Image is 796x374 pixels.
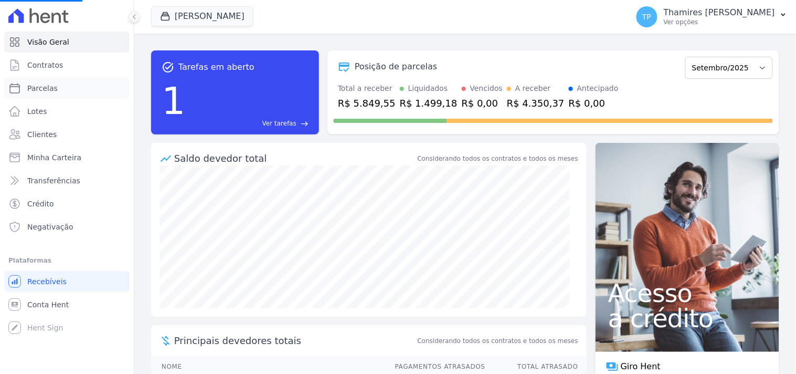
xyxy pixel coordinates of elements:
div: Posição de parcelas [355,60,438,73]
a: Visão Geral [4,32,130,53]
span: Acesso [608,280,767,306]
div: Total a receber [338,83,396,94]
div: Plataformas [8,254,125,267]
p: Ver opções [664,18,775,26]
a: Negativação [4,216,130,237]
a: Conta Hent [4,294,130,315]
div: Liquidados [408,83,448,94]
span: Minha Carteira [27,152,81,163]
span: Principais devedores totais [174,334,416,348]
span: Clientes [27,129,57,140]
div: R$ 5.849,55 [338,96,396,110]
div: Vencidos [470,83,503,94]
div: A receber [515,83,551,94]
span: task_alt [162,61,174,74]
span: a crédito [608,306,767,331]
span: Giro Hent [621,360,661,373]
a: Recebíveis [4,271,130,292]
div: 1 [162,74,186,128]
span: TP [642,13,651,20]
span: Recebíveis [27,276,67,287]
span: Lotes [27,106,47,117]
span: Transferências [27,175,80,186]
p: Thamires [PERSON_NAME] [664,7,775,18]
a: Lotes [4,101,130,122]
div: R$ 1.499,18 [400,96,458,110]
a: Minha Carteira [4,147,130,168]
span: Ver tarefas [262,119,296,128]
span: Contratos [27,60,63,70]
div: R$ 0,00 [569,96,619,110]
span: Crédito [27,199,54,209]
span: Visão Geral [27,37,69,47]
div: R$ 0,00 [462,96,503,110]
a: Transferências [4,170,130,191]
a: Crédito [4,193,130,214]
div: Considerando todos os contratos e todos os meses [418,154,578,163]
div: Antecipado [577,83,619,94]
span: Conta Hent [27,299,69,310]
div: Saldo devedor total [174,151,416,165]
span: Tarefas em aberto [178,61,254,74]
button: TP Thamires [PERSON_NAME] Ver opções [628,2,796,32]
a: Clientes [4,124,130,145]
div: R$ 4.350,37 [507,96,565,110]
a: Ver tarefas east [190,119,309,128]
a: Parcelas [4,78,130,99]
span: east [301,120,309,128]
span: Negativação [27,222,73,232]
span: Parcelas [27,83,58,93]
a: Contratos [4,55,130,76]
span: Considerando todos os contratos e todos os meses [418,336,578,346]
button: [PERSON_NAME] [151,6,253,26]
